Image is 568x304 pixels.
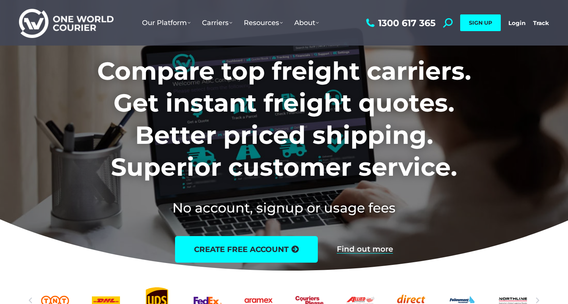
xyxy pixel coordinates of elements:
[244,19,283,27] span: Resources
[337,245,393,254] a: Find out more
[202,19,232,27] span: Carriers
[533,19,549,27] a: Track
[289,11,325,35] a: About
[469,19,492,26] span: SIGN UP
[196,11,238,35] a: Carriers
[175,236,318,263] a: create free account
[238,11,289,35] a: Resources
[508,19,525,27] a: Login
[294,19,319,27] span: About
[136,11,196,35] a: Our Platform
[460,14,501,31] a: SIGN UP
[47,55,521,183] h1: Compare top freight carriers. Get instant freight quotes. Better priced shipping. Superior custom...
[142,19,191,27] span: Our Platform
[47,198,521,217] h2: No account, signup or usage fees
[19,8,114,38] img: One World Courier
[364,18,435,28] a: 1300 617 365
